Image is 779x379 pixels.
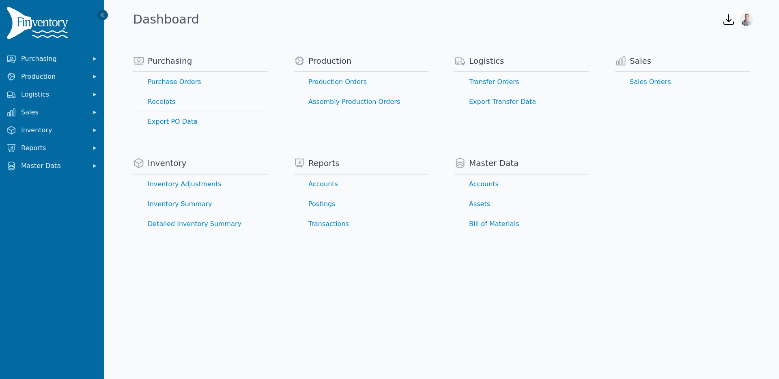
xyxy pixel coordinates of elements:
span: Production [21,72,86,82]
a: Purchase Orders [133,72,268,92]
span: Sales [21,108,86,117]
button: Sales [3,104,101,121]
a: Inventory Adjustments [133,174,268,194]
button: Logistics [3,86,101,103]
a: Export PO Data [133,112,268,131]
a: Transfer Orders [454,72,589,92]
span: Purchasing [148,55,192,67]
span: Logistics [21,90,86,99]
a: Inventory Summary [133,194,268,214]
a: Accounts [294,174,428,194]
button: Production [3,69,101,85]
a: Postings [294,194,428,214]
span: Purchasing [21,54,86,64]
span: Master Data [469,157,519,169]
span: Sales [630,55,651,67]
span: Inventory [21,125,86,135]
a: Receipts [133,92,268,112]
a: Bill of Materials [454,214,589,234]
h1: Dashboard [133,12,199,27]
img: Finventory [6,6,71,43]
span: Reports [308,157,340,169]
a: Assembly Production Orders [294,92,428,112]
button: Inventory [3,122,101,138]
a: Detailed Inventory Summary [133,214,268,234]
a: Sales Orders [615,72,750,92]
button: Purchasing [3,51,101,67]
a: Accounts [454,174,589,194]
a: Export Transfer Data [454,92,589,112]
a: Transactions [294,214,428,234]
a: Assets [454,194,589,214]
span: Reports [21,143,86,153]
span: Production [308,55,351,67]
span: Master Data [21,161,86,171]
button: Reports [3,140,101,156]
a: Production Orders [294,72,428,92]
span: Logistics [469,55,504,67]
img: Joshua Benton [740,13,753,26]
span: Inventory [148,157,187,169]
button: Master Data [3,158,101,174]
